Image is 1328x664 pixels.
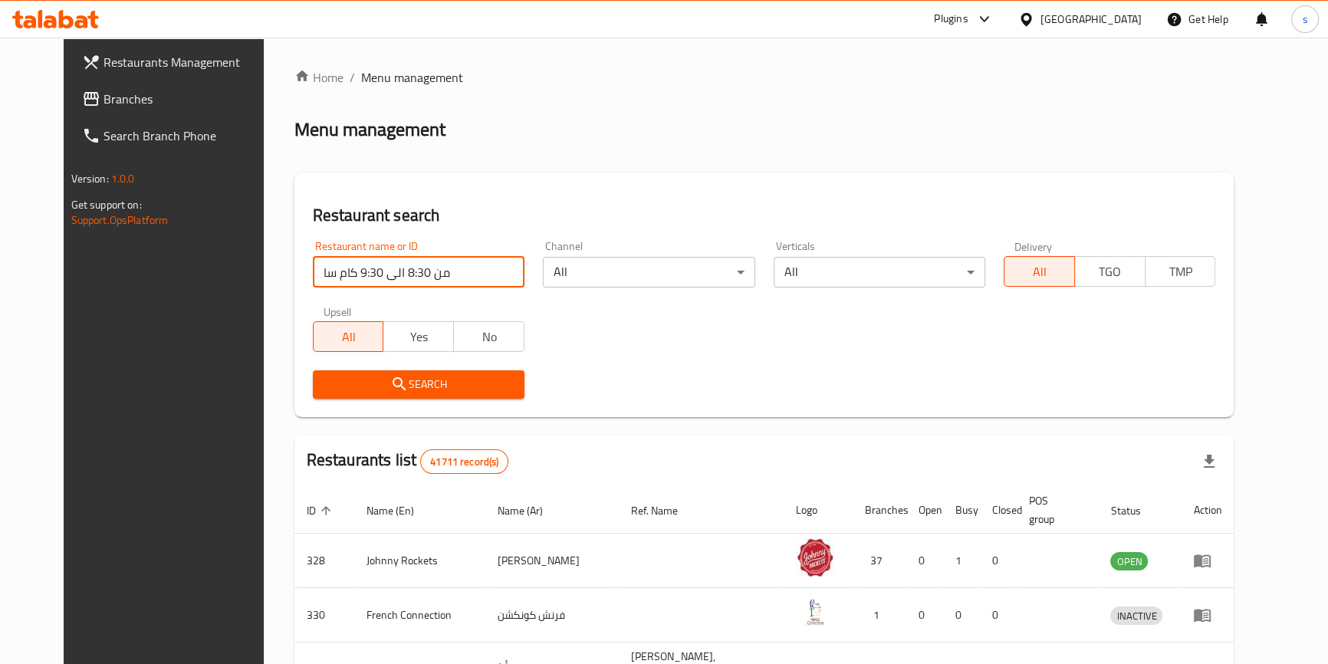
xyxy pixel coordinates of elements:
[906,534,943,588] td: 0
[1074,256,1146,287] button: TGO
[1004,256,1075,287] button: All
[1110,553,1148,570] span: OPEN
[498,501,563,520] span: Name (Ar)
[320,326,378,348] span: All
[1193,551,1221,570] div: Menu
[934,10,968,28] div: Plugins
[71,210,169,230] a: Support.OpsPlatform
[1191,443,1228,480] div: Export file
[104,90,273,108] span: Branches
[307,449,509,474] h2: Restaurants list
[70,44,285,81] a: Restaurants Management
[853,534,906,588] td: 37
[1110,501,1160,520] span: Status
[543,257,754,288] div: All
[104,53,273,71] span: Restaurants Management
[796,593,834,631] img: French Connection
[1302,11,1307,28] span: s
[1145,256,1216,287] button: TMP
[420,449,508,474] div: Total records count
[354,588,486,643] td: French Connection
[71,169,109,189] span: Version:
[294,588,354,643] td: 330
[453,321,524,352] button: No
[361,68,463,87] span: Menu management
[980,534,1017,588] td: 0
[853,588,906,643] td: 1
[313,370,524,399] button: Search
[485,588,619,643] td: فرنش كونكشن
[943,588,980,643] td: 0
[325,375,512,394] span: Search
[294,117,445,142] h2: Menu management
[390,326,448,348] span: Yes
[1110,607,1162,625] span: INACTIVE
[70,117,285,154] a: Search Branch Phone
[313,257,524,288] input: Search for restaurant name or ID..
[1011,261,1069,283] span: All
[1029,491,1080,528] span: POS group
[1040,11,1142,28] div: [GEOGRAPHIC_DATA]
[460,326,518,348] span: No
[383,321,454,352] button: Yes
[906,588,943,643] td: 0
[294,68,1234,87] nav: breadcrumb
[421,455,508,469] span: 41711 record(s)
[111,169,135,189] span: 1.0.0
[1193,606,1221,624] div: Menu
[853,487,906,534] th: Branches
[71,195,142,215] span: Get support on:
[1181,487,1234,534] th: Action
[70,81,285,117] a: Branches
[1014,241,1053,251] label: Delivery
[313,204,1216,227] h2: Restaurant search
[943,534,980,588] td: 1
[906,487,943,534] th: Open
[980,588,1017,643] td: 0
[1110,552,1148,570] div: OPEN
[774,257,985,288] div: All
[294,534,354,588] td: 328
[980,487,1017,534] th: Closed
[350,68,355,87] li: /
[943,487,980,534] th: Busy
[354,534,486,588] td: Johnny Rockets
[307,501,336,520] span: ID
[313,321,384,352] button: All
[631,501,698,520] span: Ref. Name
[1081,261,1139,283] span: TGO
[367,501,434,520] span: Name (En)
[104,127,273,145] span: Search Branch Phone
[485,534,619,588] td: [PERSON_NAME]
[784,487,853,534] th: Logo
[796,538,834,577] img: Johnny Rockets
[1152,261,1210,283] span: TMP
[294,68,344,87] a: Home
[324,306,352,317] label: Upsell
